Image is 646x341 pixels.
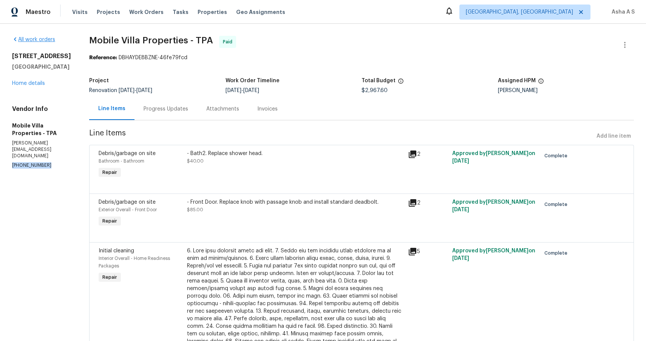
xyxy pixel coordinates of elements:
a: Home details [12,81,45,86]
span: Exterior Overall - Front Door [99,207,157,212]
h5: Work Order Timeline [226,78,280,83]
div: 5 [408,247,448,256]
span: Paid [223,38,235,46]
div: 2 [408,198,448,207]
span: Projects [97,8,120,16]
span: [DATE] [136,88,152,93]
h5: [GEOGRAPHIC_DATA] [12,63,71,71]
span: Approved by [PERSON_NAME] on [452,151,535,164]
span: Debris/garbage on site [99,200,156,205]
b: Reference: [89,55,117,60]
span: Repair [99,217,120,225]
span: Mobile Villa Properties - TPA [89,36,213,45]
h5: Mobile Villa Properties - TPA [12,122,71,137]
h5: Total Budget [362,78,396,83]
span: Initial cleaning [99,248,134,253]
div: [PERSON_NAME] [498,88,634,93]
div: DBHAYDE8BZNE-46fe79fcd [89,54,634,61]
span: Maestro [26,8,51,16]
span: Repair [99,273,120,281]
div: - Bath2. Replace shower head. [187,150,403,157]
p: [PHONE_NUMBER] [12,162,71,169]
div: Attachments [206,105,239,113]
span: Geo Assignments [236,8,285,16]
span: The total cost of line items that have been proposed by Opendoor. This sum includes line items th... [398,78,404,88]
span: [DATE] [119,88,134,93]
span: Tasks [173,9,189,15]
span: [DATE] [226,88,241,93]
span: Line Items [89,129,593,143]
span: [DATE] [243,88,259,93]
span: $40.00 [187,159,204,163]
div: Progress Updates [144,105,188,113]
span: $2,967.60 [362,88,388,93]
span: Asha A S [609,8,635,16]
h4: Vendor Info [12,105,71,113]
a: All work orders [12,37,55,42]
span: Debris/garbage on site [99,151,156,156]
div: Invoices [257,105,278,113]
span: [GEOGRAPHIC_DATA], [GEOGRAPHIC_DATA] [466,8,573,16]
span: $85.00 [187,207,203,212]
span: Visits [72,8,88,16]
span: Bathroom - Bathroom [99,159,144,163]
span: Approved by [PERSON_NAME] on [452,248,535,261]
span: Properties [198,8,227,16]
span: Approved by [PERSON_NAME] on [452,200,535,212]
h2: [STREET_ADDRESS] [12,52,71,60]
div: - Front Door. Replace knob with passage knob and install standard deadbolt. [187,198,403,206]
span: [DATE] [452,158,469,164]
span: Renovation [89,88,152,93]
span: The hpm assigned to this work order. [538,78,544,88]
h5: Project [89,78,109,83]
span: Complete [544,152,570,160]
span: - [226,88,259,93]
p: [PERSON_NAME][EMAIL_ADDRESS][DOMAIN_NAME] [12,140,71,159]
span: [DATE] [452,207,469,212]
span: Work Orders [129,8,164,16]
div: 2 [408,150,448,159]
span: - [119,88,152,93]
span: [DATE] [452,256,469,261]
span: Complete [544,201,570,208]
span: Complete [544,249,570,257]
h5: Assigned HPM [498,78,536,83]
div: Line Items [98,105,125,112]
span: Repair [99,169,120,176]
span: Interior Overall - Home Readiness Packages [99,256,170,268]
